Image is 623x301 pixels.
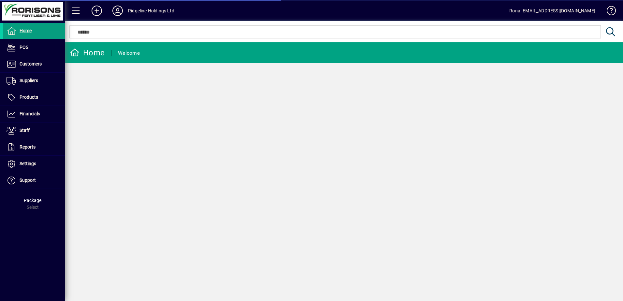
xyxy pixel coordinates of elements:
[3,172,65,189] a: Support
[20,161,36,166] span: Settings
[118,48,140,58] div: Welcome
[20,128,30,133] span: Staff
[509,6,595,16] div: Rona [EMAIL_ADDRESS][DOMAIN_NAME]
[107,5,128,17] button: Profile
[3,156,65,172] a: Settings
[20,78,38,83] span: Suppliers
[20,45,28,50] span: POS
[3,56,65,72] a: Customers
[3,122,65,139] a: Staff
[128,6,174,16] div: Ridgeline Holdings Ltd
[3,139,65,155] a: Reports
[3,73,65,89] a: Suppliers
[20,61,42,66] span: Customers
[20,178,36,183] span: Support
[70,48,105,58] div: Home
[24,198,41,203] span: Package
[20,144,36,150] span: Reports
[86,5,107,17] button: Add
[602,1,615,22] a: Knowledge Base
[20,94,38,100] span: Products
[3,106,65,122] a: Financials
[3,89,65,106] a: Products
[20,28,32,33] span: Home
[20,111,40,116] span: Financials
[3,39,65,56] a: POS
